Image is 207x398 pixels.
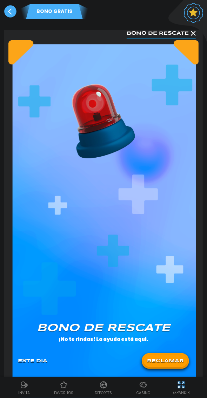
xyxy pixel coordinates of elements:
a: DeportesDeportesDeportes [84,380,123,396]
img: Deportes [99,381,108,389]
button: RECLAMAR [143,355,187,367]
img: Referral [20,381,28,389]
p: BONO GRATIS [18,8,91,15]
p: Casino [136,390,150,396]
img: hide [177,380,186,389]
p: Bono de rescate [18,323,189,334]
a: CasinoCasinoCasino [123,380,163,396]
img: Casino [139,381,147,389]
p: INVITA [18,390,30,396]
p: ¡No te rindas! La ayuda está aquí. [18,336,189,342]
img: Casino Favoritos [60,381,68,389]
p: favoritos [54,390,73,396]
img: Rescue [72,84,135,158]
button: Bono de rescate [127,26,196,39]
p: Deportes [95,390,112,396]
a: ReferralReferralINVITA [4,380,44,396]
p: EXPANDIR [173,390,190,395]
p: Este Dia [18,357,47,365]
a: Casino FavoritosCasino Favoritosfavoritos [44,380,84,396]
